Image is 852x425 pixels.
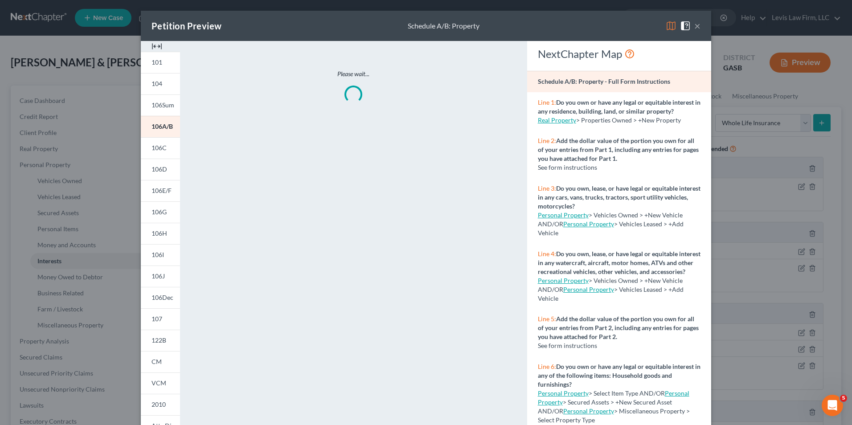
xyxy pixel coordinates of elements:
a: 106I [141,244,180,266]
span: 101 [152,58,162,66]
img: map-eea8200ae884c6f1103ae1953ef3d486a96c86aabb227e865a55264e3737af1f.svg [666,20,676,31]
strong: Do you own, lease, or have legal or equitable interest in any watercraft, aircraft, motor homes, ... [538,250,700,275]
span: 106H [152,229,167,237]
strong: Add the dollar value of the portion you own for all of your entries from Part 1, including any en... [538,137,699,162]
strong: Do you own, lease, or have legal or equitable interest in any cars, vans, trucks, tractors, sport... [538,184,700,210]
a: 106D [141,159,180,180]
img: help-close-5ba153eb36485ed6c1ea00a893f15db1cb9b99d6cae46e1a8edb6c62d00a1a76.svg [680,20,691,31]
span: 106C [152,144,167,151]
span: 106I [152,251,164,258]
a: 106Sum [141,94,180,116]
a: 106E/F [141,180,180,201]
a: 106A/B [141,116,180,137]
a: Personal Property [538,211,589,219]
span: Line 2: [538,137,556,144]
a: 106Dec [141,287,180,308]
strong: Add the dollar value of the portion you own for all of your entries from Part 2, including any en... [538,315,699,340]
a: Personal Property [538,389,589,397]
span: 104 [152,80,162,87]
span: 106D [152,165,167,173]
a: CM [141,351,180,372]
a: Personal Property [538,277,589,284]
strong: Do you own or have any legal or equitable interest in any of the following items: Household goods... [538,363,700,388]
span: 106G [152,208,167,216]
a: VCM [141,372,180,394]
span: 106J [152,272,165,280]
span: > Select Item Type AND/OR [538,389,665,397]
span: > Vehicles Leased > +Add Vehicle [538,220,684,237]
a: Personal Property [563,286,614,293]
span: Line 1: [538,98,556,106]
a: 106C [141,137,180,159]
a: 106J [141,266,180,287]
div: NextChapter Map [538,47,700,61]
span: 2010 [152,400,166,408]
span: Line 4: [538,250,556,257]
a: 107 [141,308,180,330]
span: > Vehicles Leased > +Add Vehicle [538,286,684,302]
a: 101 [141,52,180,73]
span: Line 6: [538,363,556,370]
a: 106G [141,201,180,223]
iframe: Intercom live chat [822,395,843,416]
span: See form instructions [538,163,597,171]
span: > Properties Owned > +New Property [576,116,681,124]
span: > Secured Assets > +New Secured Asset AND/OR [538,389,689,415]
a: 2010 [141,394,180,415]
span: Line 3: [538,184,556,192]
img: expand-e0f6d898513216a626fdd78e52531dac95497ffd26381d4c15ee2fc46db09dca.svg [152,41,162,52]
div: Petition Preview [152,20,221,32]
span: See form instructions [538,342,597,349]
span: > Miscellaneous Property > Select Property Type [538,407,690,424]
a: Real Property [538,116,576,124]
a: 104 [141,73,180,94]
a: Personal Property [563,220,614,228]
span: 106A/B [152,123,173,130]
span: 122B [152,336,166,344]
a: Personal Property [563,407,614,415]
a: 106H [141,223,180,244]
p: Please wait... [217,69,489,78]
span: 5 [840,395,847,402]
span: Line 5: [538,315,556,323]
strong: Schedule A/B: Property - Full Form Instructions [538,78,670,85]
span: VCM [152,379,166,387]
span: > Vehicles Owned > +New Vehicle AND/OR [538,277,683,293]
a: 122B [141,330,180,351]
span: > Vehicles Owned > +New Vehicle AND/OR [538,211,683,228]
button: × [694,20,700,31]
span: CM [152,358,162,365]
div: Schedule A/B: Property [408,21,479,31]
span: 107 [152,315,162,323]
span: 106E/F [152,187,172,194]
strong: Do you own or have any legal or equitable interest in any residence, building, land, or similar p... [538,98,700,115]
span: 106Dec [152,294,173,301]
a: Personal Property [538,389,689,406]
span: 106Sum [152,101,174,109]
